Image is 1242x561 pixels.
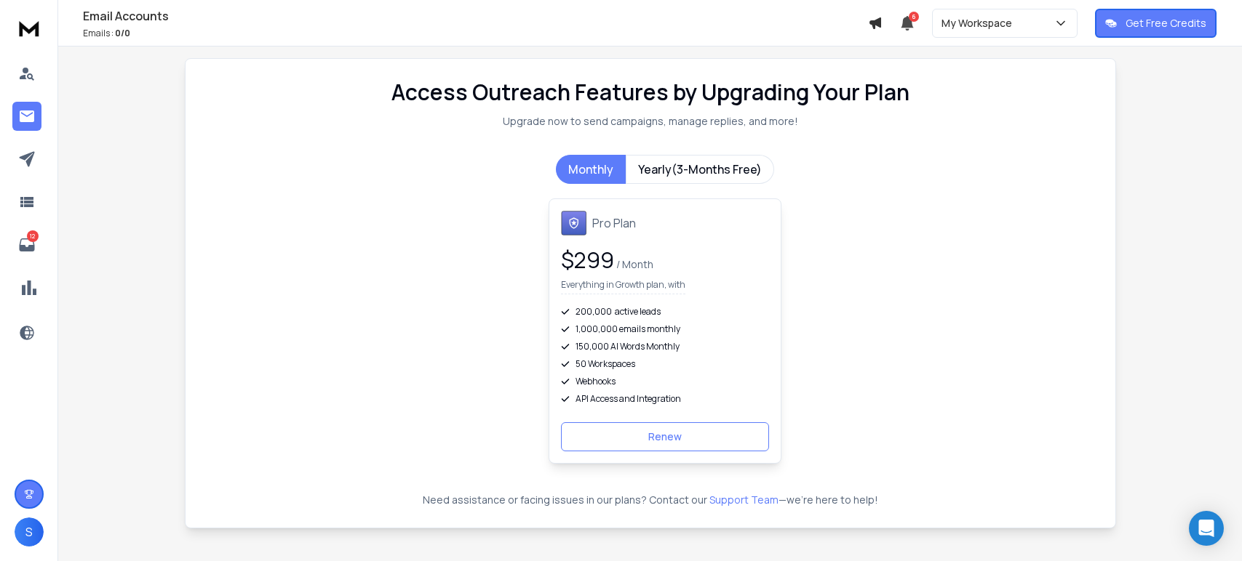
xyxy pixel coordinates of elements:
button: Support Team [709,493,779,507]
div: API Access and Integration [561,393,769,405]
button: Renew [561,422,769,451]
div: Open Intercom Messenger [1189,511,1224,546]
h1: Access Outreach Features by Upgrading Your Plan [391,79,909,105]
p: Emails : [83,28,868,39]
p: 12 [27,230,39,242]
img: logo [15,15,44,41]
div: 200,000 active leads [561,306,769,318]
h1: Pro Plan [592,214,636,232]
div: 150,000 AI Words Monthly [561,341,769,352]
button: S [15,517,44,546]
span: / Month [614,257,653,271]
button: Yearly(3-Months Free) [626,155,774,184]
a: 12 [12,230,41,259]
p: Get Free Credits [1126,16,1206,31]
span: 0 / 0 [115,27,130,39]
p: Need assistance or facing issues in our plans? Contact our —we're here to help! [206,493,1095,507]
div: 50 Workspaces [561,358,769,370]
div: Webhooks [561,376,769,387]
button: Get Free Credits [1095,9,1217,38]
img: Pro Plan icon [561,211,586,235]
p: My Workspace [942,16,1018,31]
h1: Email Accounts [83,7,868,25]
span: 6 [909,12,919,22]
p: Everything in Growth plan, with [561,279,685,294]
p: Upgrade now to send campaigns, manage replies, and more! [503,114,798,129]
div: 1,000,000 emails monthly [561,323,769,335]
span: $ 299 [561,245,614,275]
button: Monthly [556,155,626,184]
